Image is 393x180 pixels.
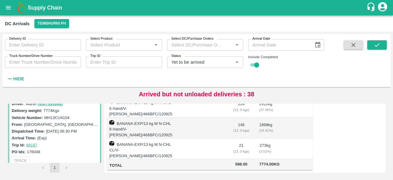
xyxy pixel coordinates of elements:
button: Open [152,41,160,49]
label: Driver: [12,102,25,106]
button: Choose date [312,39,324,51]
button: Open [233,41,241,49]
label: [GEOGRAPHIC_DATA], [GEOGRAPHIC_DATA], [GEOGRAPHIC_DATA] , [GEOGRAPHIC_DATA] [24,122,198,127]
div: ( 13, 0 kgs) [233,149,249,154]
label: Delivery ID [9,36,26,41]
label: Delivery weight: [12,108,42,113]
span: Mane - [26,102,63,106]
td: 21 [228,138,254,159]
nav: pagination navigation [37,163,72,173]
div: account of current user [377,1,388,14]
button: Select DC [34,19,69,28]
input: Enter Truck Number/Drive Number [5,56,81,68]
button: page 1 [50,163,60,173]
span: Total [109,162,172,169]
span: 7774.00 Kg [259,162,280,166]
label: (Exp) [37,136,47,140]
div: ( 3.51 %) [259,149,271,154]
div: ( 24.41 %) [259,128,271,133]
label: Vehicle Number: [12,115,43,120]
b: Supply Chain [28,5,62,11]
input: Enter Trip ID [86,56,162,68]
div: Include Completed [248,54,324,60]
td: BANANA-EXP/13 kg M N-CHL CL/V-[PERSON_NAME]/466BFC/120925 [107,138,172,159]
label: 7774 Kgs [44,108,59,113]
td: 273 kg [254,138,276,159]
a: 88187 [26,143,37,147]
div: DC Arrivals [5,20,29,28]
label: PO Ids: [12,150,26,154]
strong: Hide [13,76,24,81]
img: box [109,141,114,146]
label: Select DC/Purchase Orders [171,36,213,41]
label: [DATE] 06:30 PM [46,129,77,134]
td: 2912 kg [254,97,276,118]
label: Select Product [90,36,112,41]
label: From: [12,122,23,127]
input: Arrival Date [248,39,309,51]
label: Trip ID [90,54,100,58]
div: ( 37.46 %) [259,107,271,113]
input: Enter Delivery ID [5,39,81,51]
label: 176048 [27,150,40,154]
td: 146 [228,118,254,138]
label: Dispatched Time: [12,129,45,134]
button: Open [233,58,241,66]
input: Select delivery status [169,58,223,66]
button: open drawer [1,1,15,15]
span: 598.00 [233,161,249,168]
label: MH13CU4104 [44,115,69,120]
a: (9307993968) [38,102,63,106]
label: Truck Number/Drive Number [9,54,53,58]
label: Status [171,54,181,58]
input: Select DC/Purchase Orders [169,41,223,49]
td: BANANA-EXP/13 kg M N-CHL 8 Hand/V-[PERSON_NAME]/466BFC/120925 [107,118,172,138]
img: logo [15,2,28,14]
p: Arrived but not unloaded deliveries : 38 [139,90,254,99]
div: customer-support [366,2,377,13]
div: ( 13, 0 kgs) [233,107,249,113]
td: BANANA-EXP/13 kg M N-CHL 6 Hand/V-[PERSON_NAME]/466BFC/120925 [107,97,172,118]
label: Trip Id: [12,143,25,147]
td: 1898 kg [254,118,276,138]
a: Supply Chain [28,3,366,12]
label: Arrival Date [252,36,270,41]
input: Select Product [88,41,150,49]
button: Hide [5,74,26,84]
div: ( 13, 0 kgs) [233,128,249,133]
label: Arrival Time: [12,136,36,140]
td: 224 [228,97,254,118]
img: box [109,120,114,125]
